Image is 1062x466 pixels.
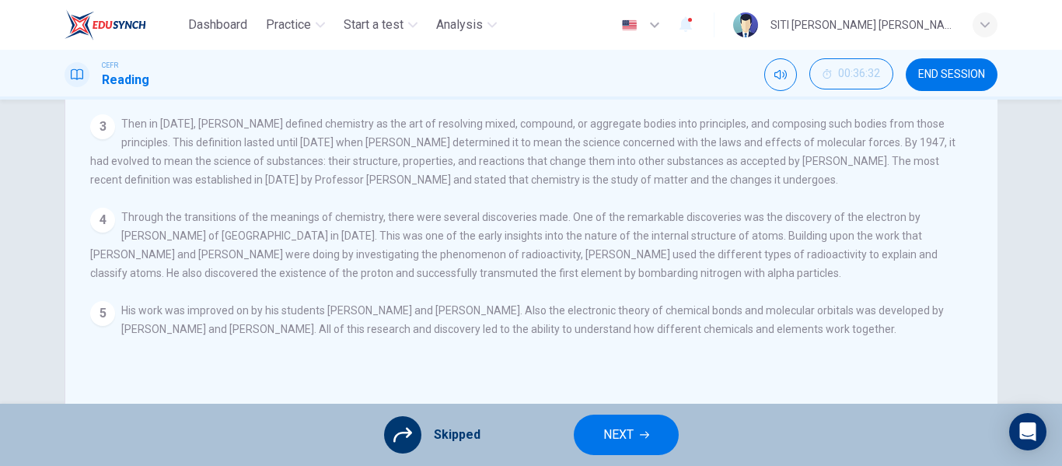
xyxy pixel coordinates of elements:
div: Hide [809,58,893,91]
span: Through the transitions of the meanings of chemistry, there were several discoveries made. One of... [90,211,938,279]
span: Skipped [434,426,480,444]
span: END SESSION [918,68,985,81]
div: Mute [764,58,797,91]
span: NEXT [603,424,634,446]
span: Analysis [436,16,483,34]
span: His work was improved on by his students [PERSON_NAME] and [PERSON_NAME]. Also the electronic the... [121,304,944,335]
button: NEXT [574,415,679,455]
div: 4 [90,208,115,233]
div: 5 [90,301,115,326]
img: EduSynch logo [65,9,146,40]
span: Start a test [344,16,403,34]
button: Dashboard [182,11,253,39]
span: Dashboard [188,16,247,34]
h1: Reading [102,71,149,89]
button: Start a test [337,11,424,39]
div: SITI [PERSON_NAME] [PERSON_NAME] [770,16,954,34]
span: 00:36:32 [838,68,880,80]
img: en [620,19,639,31]
button: Analysis [430,11,503,39]
button: END SESSION [906,58,997,91]
button: 00:36:32 [809,58,893,89]
span: Practice [266,16,311,34]
button: Practice [260,11,331,39]
span: CEFR [102,60,118,71]
a: EduSynch logo [65,9,182,40]
div: 3 [90,114,115,139]
span: Then in [DATE], [PERSON_NAME] defined chemistry as the art of resolving mixed, compound, or aggre... [90,117,955,186]
img: Profile picture [733,12,758,37]
div: Open Intercom Messenger [1009,413,1046,450]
